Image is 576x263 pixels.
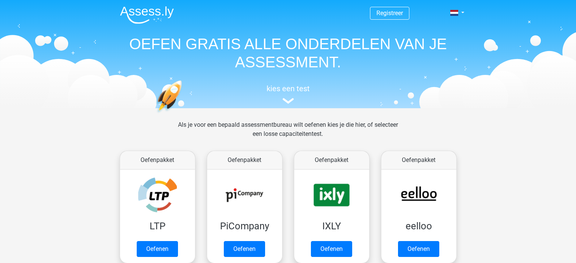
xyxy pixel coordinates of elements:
a: Oefenen [224,241,265,257]
img: assessment [283,98,294,104]
img: Assessly [120,6,174,24]
img: oefenen [156,80,211,149]
a: Registreer [376,9,403,17]
h1: OEFEN GRATIS ALLE ONDERDELEN VAN JE ASSESSMENT. [114,35,462,71]
a: Oefenen [137,241,178,257]
h5: kies een test [114,84,462,93]
a: kies een test [114,84,462,104]
a: Oefenen [398,241,439,257]
a: Oefenen [311,241,352,257]
div: Als je voor een bepaald assessmentbureau wilt oefenen kies je die hier, of selecteer een losse ca... [172,120,404,148]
